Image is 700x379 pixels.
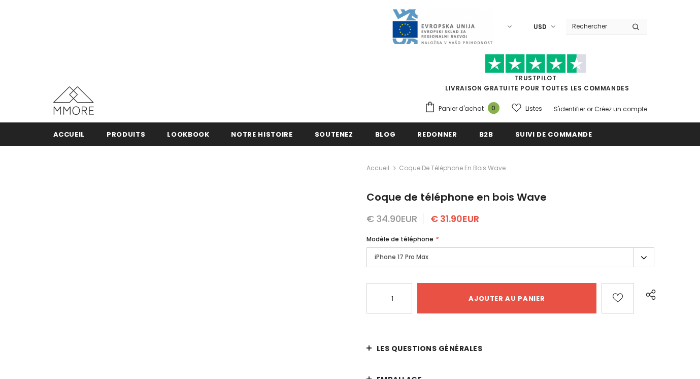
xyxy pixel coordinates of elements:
[315,130,353,139] span: soutenez
[53,86,94,115] img: Cas MMORE
[391,22,493,30] a: Javni Razpis
[399,162,506,174] span: Coque de téléphone en bois Wave
[366,235,434,243] span: Modèle de téléphone
[534,22,547,32] span: USD
[515,74,557,82] a: TrustPilot
[53,130,85,139] span: Accueil
[417,122,457,145] a: Redonner
[479,122,493,145] a: B2B
[430,212,479,225] span: € 31.90EUR
[424,58,647,92] span: LIVRAISON GRATUITE POUR TOUTES LES COMMANDES
[315,122,353,145] a: soutenez
[231,130,292,139] span: Notre histoire
[512,100,542,117] a: Listes
[587,105,593,113] span: or
[167,130,209,139] span: Lookbook
[53,122,85,145] a: Accueil
[417,283,596,313] input: Ajouter au panier
[375,130,396,139] span: Blog
[554,105,585,113] a: S'identifier
[366,247,655,267] label: iPhone 17 Pro Max
[485,54,586,74] img: Faites confiance aux étoiles pilotes
[366,212,417,225] span: € 34.90EUR
[231,122,292,145] a: Notre histoire
[417,130,457,139] span: Redonner
[439,104,484,114] span: Panier d'achat
[594,105,647,113] a: Créez un compte
[377,343,483,354] span: Les questions générales
[515,130,592,139] span: Suivi de commande
[391,8,493,45] img: Javni Razpis
[488,102,499,114] span: 0
[479,130,493,139] span: B2B
[566,19,624,34] input: Search Site
[167,122,209,145] a: Lookbook
[515,122,592,145] a: Suivi de commande
[366,190,547,204] span: Coque de téléphone en bois Wave
[107,130,145,139] span: Produits
[525,104,542,114] span: Listes
[107,122,145,145] a: Produits
[366,333,655,364] a: Les questions générales
[375,122,396,145] a: Blog
[366,162,389,174] a: Accueil
[424,101,505,116] a: Panier d'achat 0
